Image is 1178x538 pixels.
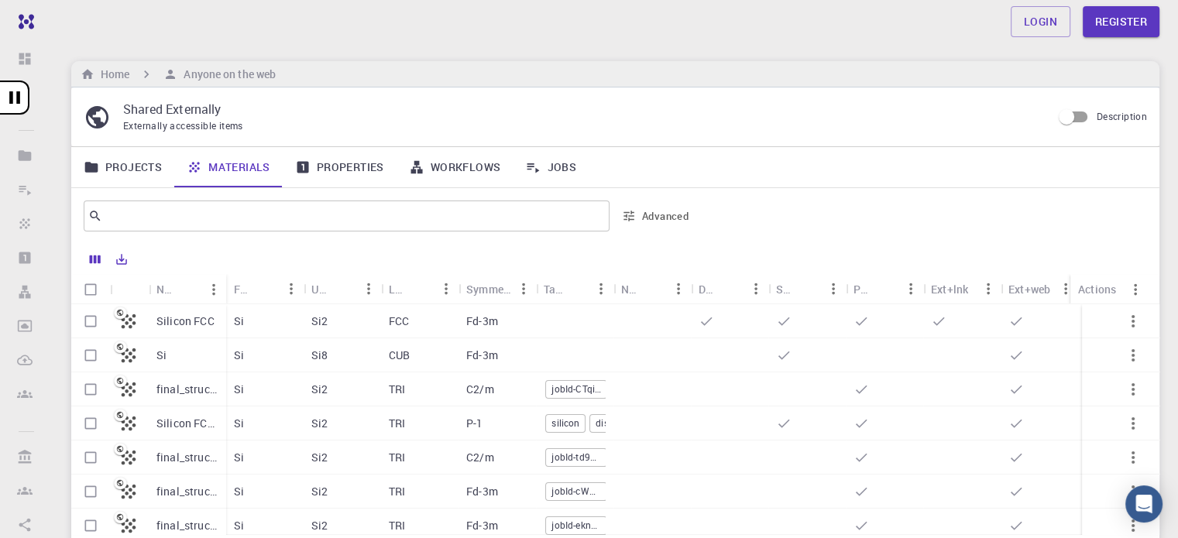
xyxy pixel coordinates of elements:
[511,276,536,301] button: Menu
[279,276,304,301] button: Menu
[776,274,796,304] div: Shared
[389,416,405,431] p: TRI
[768,274,846,304] div: Shared
[846,274,923,304] div: Public
[409,276,434,301] button: Sort
[389,274,409,304] div: Lattice
[356,276,381,301] button: Menu
[1123,277,1148,302] button: Menu
[466,450,494,465] p: C2/m
[874,276,898,301] button: Sort
[77,66,279,83] nav: breadcrumb
[156,484,218,499] p: final_structure
[311,416,328,431] p: Si2
[699,274,719,304] div: Default
[434,276,458,301] button: Menu
[311,314,328,329] p: Si2
[1078,304,1156,338] div: -
[82,247,108,272] button: Columns
[389,484,405,499] p: TRI
[12,14,34,29] img: logo
[311,274,331,304] div: Unit Cell Formula
[177,277,201,302] button: Sort
[546,451,606,464] span: jobId-td9REWmffZg3xBd7R
[613,274,691,304] div: Non-periodic
[71,147,174,187] a: Projects
[621,274,641,304] div: Non-periodic
[821,276,846,301] button: Menu
[389,348,410,363] p: CUB
[564,276,589,301] button: Sort
[546,416,585,430] span: silicon
[536,274,613,304] div: Tags
[311,382,328,397] p: Si2
[234,416,244,431] p: Si
[123,100,1039,118] p: Shared Externally
[641,276,666,301] button: Sort
[589,276,613,301] button: Menu
[123,119,243,132] span: Externally accessible items
[1097,110,1147,122] span: Description
[691,274,768,304] div: Default
[466,416,483,431] p: P-1
[1053,276,1078,301] button: Menu
[397,147,513,187] a: Workflows
[311,484,328,499] p: Si2
[744,276,768,301] button: Menu
[156,348,167,363] p: Si
[234,274,254,304] div: Formula
[381,274,458,304] div: Lattice
[304,274,381,304] div: Unit Cell Formula
[331,276,356,301] button: Sort
[719,276,744,301] button: Sort
[389,382,405,397] p: TRI
[466,274,511,304] div: Symmetry
[923,274,1001,304] div: Ext+lnk
[234,348,244,363] p: Si
[1078,475,1156,509] div: -
[234,382,244,397] p: Si
[389,450,405,465] p: TRI
[389,518,405,533] p: TRI
[156,518,218,533] p: final_structure
[898,276,923,301] button: Menu
[546,382,606,396] span: jobId-CTqiRaimNXTLC7YhJ
[226,274,304,304] div: Formula
[544,274,564,304] div: Tags
[311,348,328,363] p: Si8
[466,484,498,499] p: Fd-3m
[546,485,606,498] span: jobId-cWWSqH6FkbwEdQods
[466,382,494,397] p: C2/m
[177,66,276,83] h6: Anyone on the web
[149,274,226,304] div: Name
[283,147,397,187] a: Properties
[1001,274,1078,304] div: Ext+web
[466,518,498,533] p: Fd-3m
[234,518,244,533] p: Si
[853,274,874,304] div: Public
[234,484,244,499] p: Si
[110,274,149,304] div: Icon
[616,204,696,228] button: Advanced
[94,66,129,83] h6: Home
[1070,274,1148,304] div: Actions
[1011,6,1070,37] a: Login
[234,450,244,465] p: Si
[513,147,589,187] a: Jobs
[1008,274,1050,304] div: Ext+web
[931,274,968,304] div: Ext+lnk
[201,277,226,302] button: Menu
[1078,274,1116,304] div: Actions
[796,276,821,301] button: Sort
[156,416,218,431] p: Silicon FCC (distorted lattice)
[546,519,606,532] span: jobId-ekngai43tH6uYisTj
[466,348,498,363] p: Fd-3m
[311,518,328,533] p: Si2
[590,416,639,430] span: distorted
[458,274,536,304] div: Symmetry
[254,276,279,301] button: Sort
[466,314,498,329] p: Fd-3m
[156,382,218,397] p: final_structure
[1078,440,1156,475] div: -
[156,450,218,465] p: final_structure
